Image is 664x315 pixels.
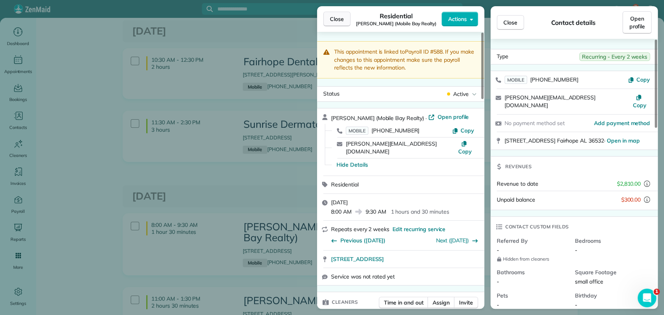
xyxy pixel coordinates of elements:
span: Close [503,19,517,26]
span: Type [497,52,508,61]
span: Unpaid balance [497,196,535,204]
span: Revenue to date [497,180,538,187]
button: Time in and out [379,297,428,308]
span: Contact custom fields [505,223,569,231]
a: Add payment method [594,119,650,127]
span: Service was not rated yet [331,273,395,280]
span: Open profile [438,113,469,121]
a: MOBILE[PHONE_NUMBER] [346,127,419,134]
span: Invite [459,299,473,306]
span: Copy [636,76,650,83]
span: - [497,247,499,254]
a: [PERSON_NAME][EMAIL_ADDRESS][DOMAIN_NAME] [505,94,596,109]
button: Copy [628,76,650,84]
span: Bathrooms [497,268,569,276]
a: Payroll ID #588 [405,48,442,55]
span: Hidden from cleaners [497,256,569,262]
button: Previous ([DATE]) [331,237,385,244]
span: [STREET_ADDRESS] Fairhope AL 36532 · [505,137,639,144]
span: - [575,247,577,254]
span: · [424,115,428,121]
span: Contact details [551,18,595,27]
span: MOBILE [346,127,368,135]
a: [PERSON_NAME][EMAIL_ADDRESS][DOMAIN_NAME] [346,140,437,155]
a: MOBILE[PHONE_NUMBER] [505,76,578,84]
span: MOBILE [505,76,527,84]
button: Next ([DATE]) [436,237,478,244]
span: Revenues [505,163,532,171]
span: Open profile [629,15,645,30]
span: [DATE] [331,199,348,206]
iframe: Intercom live chat [638,289,656,307]
span: Referred By [497,237,569,245]
button: Close [497,15,524,30]
button: Copy [452,127,474,134]
span: 8:00 AM [331,208,352,216]
span: Birthday [575,292,647,299]
span: Copy [633,102,646,109]
a: [STREET_ADDRESS] [331,255,480,263]
span: $300.00 [621,196,641,204]
span: 1 [653,289,660,295]
p: 1 hours and 30 minutes [391,208,449,216]
a: Next ([DATE]) [436,237,469,244]
span: This appointment is linked to . If you make changes to this appointment make sure the payroll ref... [334,48,474,71]
span: Square Footage [575,268,647,276]
span: Residential [331,181,359,188]
span: Residential [380,11,413,21]
span: Time in and out [384,299,423,306]
span: [PHONE_NUMBER] [371,127,419,134]
span: Pets [497,292,569,299]
span: [PERSON_NAME] (Mobile Bay Realty) [331,115,424,122]
span: [PHONE_NUMBER] [530,76,578,83]
span: - [575,301,577,308]
span: No payment method set [505,120,564,127]
span: small office [575,278,603,285]
button: Hide Details [336,161,368,169]
span: Copy [461,127,474,134]
span: Edit recurring service [392,225,445,233]
span: Actions [448,15,467,23]
span: - [497,278,499,285]
span: Active [453,90,469,98]
span: Status [323,90,340,97]
a: Open profile [622,11,652,34]
span: Close [330,15,344,23]
span: Recurring - Every 2 weeks [579,52,650,61]
span: Assign [433,299,450,306]
span: Repeats every 2 weeks [331,226,389,233]
span: $2,810.00 [617,180,641,188]
span: 9:30 AM [366,208,386,216]
span: - [497,301,499,308]
span: Cleaners [332,298,358,306]
a: Open in map [607,137,640,144]
span: Bedrooms [575,237,647,245]
button: Assign [427,297,455,308]
span: Previous ([DATE]) [340,237,385,244]
button: Copy [629,94,650,109]
button: Invite [454,297,478,308]
button: Copy [456,140,474,155]
a: Open profile [428,113,469,121]
span: [PERSON_NAME] (Mobile Bay Realty) [356,21,436,27]
span: [STREET_ADDRESS] [331,255,384,263]
span: Copy [458,148,472,155]
button: Close [323,12,350,26]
